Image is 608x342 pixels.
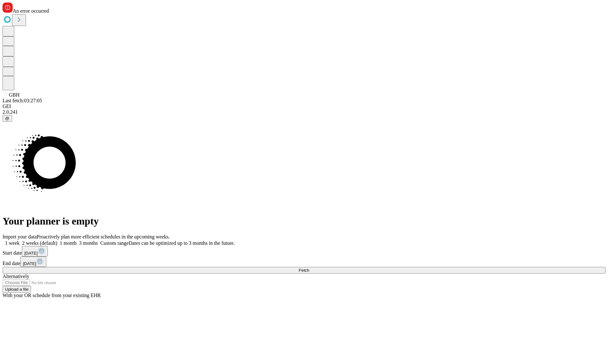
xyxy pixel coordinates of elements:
div: 2.0.241 [3,109,605,115]
span: With your OR schedule from your existing EHR [3,293,101,298]
span: GBH [9,92,20,98]
button: Upload a file [3,286,31,293]
span: Import your data [3,234,37,239]
span: Fetch [299,268,309,273]
span: An error occurred [13,8,49,14]
span: [DATE] [23,261,36,266]
span: @ [5,116,9,121]
button: Fetch [3,267,605,274]
button: [DATE] [22,246,48,256]
span: 2 weeks (default) [22,240,57,246]
h1: Your planner is empty [3,215,605,227]
span: Custom range [100,240,129,246]
div: GEI [3,104,605,109]
span: 1 month [60,240,77,246]
span: Last fetch: 03:27:05 [3,98,42,103]
span: Dates can be optimized up to 3 months in the future. [129,240,235,246]
div: Start date [3,246,605,256]
button: @ [3,115,12,122]
span: 3 months [79,240,98,246]
span: Alternatively [3,274,29,279]
span: Proactively plan more efficient schedules in the upcoming weeks. [37,234,170,239]
div: End date [3,256,605,267]
span: 1 week [5,240,20,246]
button: [DATE] [20,256,46,267]
span: [DATE] [24,251,38,256]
